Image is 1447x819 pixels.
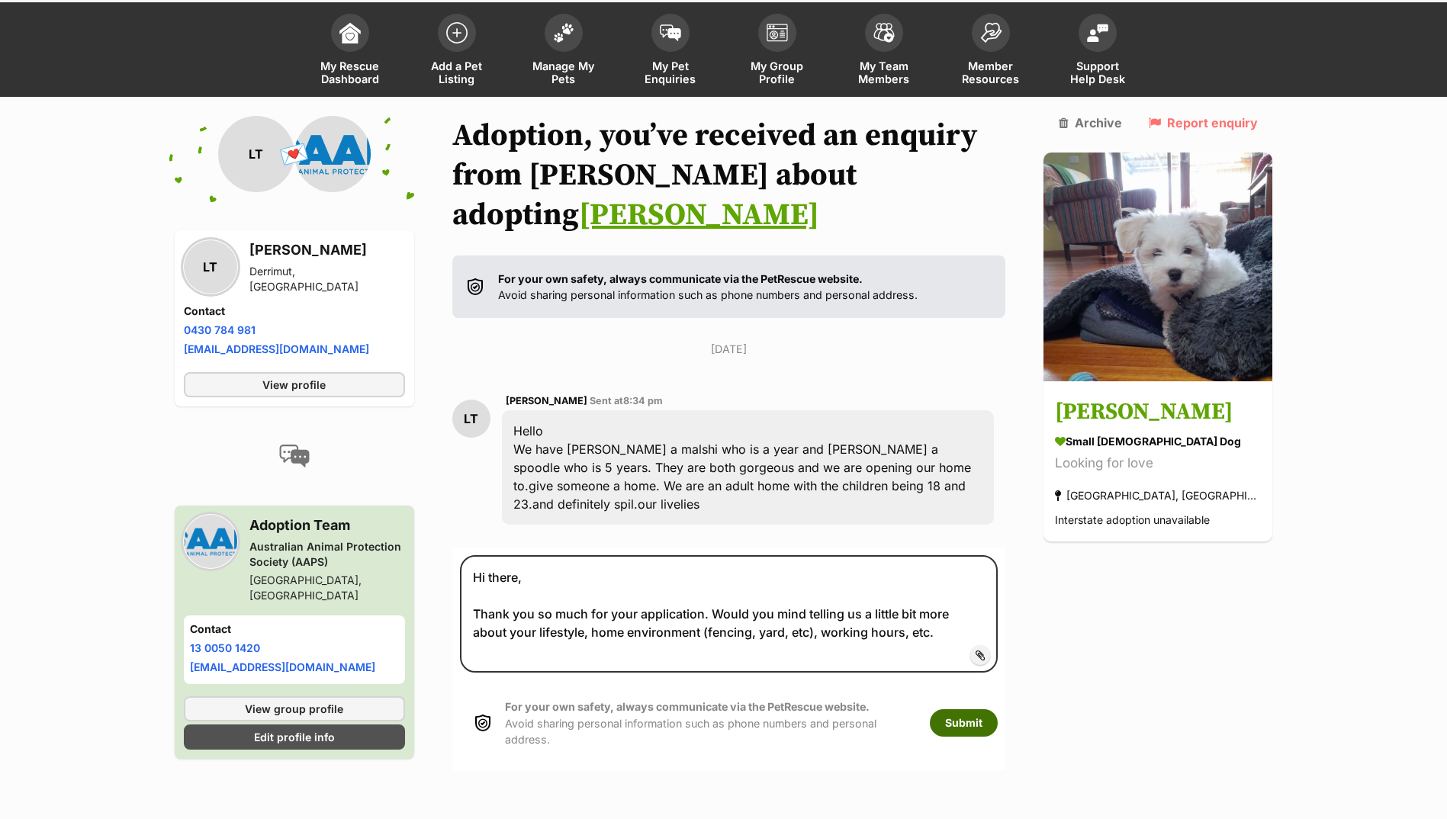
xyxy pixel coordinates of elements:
a: My Rescue Dashboard [297,6,404,97]
div: Derrimut, [GEOGRAPHIC_DATA] [249,264,405,294]
a: Manage My Pets [510,6,617,97]
a: My Group Profile [724,6,831,97]
a: [EMAIL_ADDRESS][DOMAIN_NAME] [190,660,375,673]
img: Australian Animal Protection Society (AAPS) profile pic [294,116,371,192]
img: help-desk-icon-fdf02630f3aa405de69fd3d07c3f3aa587a6932b1a1747fa1d2bba05be0121f9.svg [1087,24,1108,42]
strong: For your own safety, always communicate via the PetRescue website. [498,272,863,285]
span: Manage My Pets [529,59,598,85]
span: 8:34 pm [623,395,663,406]
h4: Contact [184,304,405,319]
a: View profile [184,372,405,397]
h3: Adoption Team [249,515,405,536]
img: team-members-icon-5396bd8760b3fe7c0b43da4ab00e1e3bb1a5d9ba89233759b79545d2d3fc5d0d.svg [873,23,895,43]
a: Add a Pet Listing [404,6,510,97]
div: LT [452,400,490,438]
span: Sent at [590,395,663,406]
p: [DATE] [452,341,1006,357]
span: Edit profile info [254,729,335,745]
a: [EMAIL_ADDRESS][DOMAIN_NAME] [184,342,369,355]
div: Looking for love [1055,454,1261,474]
a: [PERSON_NAME] small [DEMOGRAPHIC_DATA] Dog Looking for love [GEOGRAPHIC_DATA], [GEOGRAPHIC_DATA] ... [1043,384,1272,542]
img: Australian Animal Protection Society (AAPS) profile pic [184,515,237,568]
span: Add a Pet Listing [423,59,491,85]
button: Submit [930,709,998,737]
span: My Pet Enquiries [636,59,705,85]
span: View group profile [245,701,343,717]
div: LT [184,240,237,294]
img: dashboard-icon-eb2f2d2d3e046f16d808141f083e7271f6b2e854fb5c12c21221c1fb7104beca.svg [339,22,361,43]
img: member-resources-icon-8e73f808a243e03378d46382f2149f9095a855e16c252ad45f914b54edf8863c.svg [980,22,1002,43]
a: 0430 784 981 [184,323,256,336]
div: [GEOGRAPHIC_DATA], [GEOGRAPHIC_DATA] [249,573,405,603]
span: Support Help Desk [1063,59,1132,85]
strong: For your own safety, always communicate via the PetRescue website. [505,700,870,713]
a: Edit profile info [184,724,405,750]
a: My Team Members [831,6,937,97]
a: Archive [1059,116,1122,130]
span: Interstate adoption unavailable [1055,514,1210,527]
span: My Team Members [850,59,918,85]
span: My Group Profile [743,59,812,85]
a: 13 0050 1420 [190,641,260,654]
img: group-profile-icon-3fa3cf56718a62981997c0bc7e787c4b2cf8bcc04b72c1350f741eb67cf2f40e.svg [767,24,788,42]
span: 💌 [277,138,311,171]
div: Australian Animal Protection Society (AAPS) [249,539,405,570]
a: My Pet Enquiries [617,6,724,97]
a: Support Help Desk [1044,6,1151,97]
p: Avoid sharing personal information such as phone numbers and personal address. [498,271,918,304]
a: View group profile [184,696,405,721]
span: My Rescue Dashboard [316,59,384,85]
a: Report enquiry [1149,116,1258,130]
p: Avoid sharing personal information such as phone numbers and personal address. [505,699,915,747]
img: add-pet-listing-icon-0afa8454b4691262ce3f59096e99ab1cd57d4a30225e0717b998d2c9b9846f56.svg [446,22,468,43]
div: [GEOGRAPHIC_DATA], [GEOGRAPHIC_DATA] [1055,486,1261,506]
a: [PERSON_NAME] [579,196,819,234]
img: conversation-icon-4a6f8262b818ee0b60e3300018af0b2d0b884aa5de6e9bcb8d3d4eeb1a70a7c4.svg [279,445,310,467]
h3: [PERSON_NAME] [249,239,405,261]
img: Kevin [1043,153,1272,381]
img: pet-enquiries-icon-7e3ad2cf08bfb03b45e93fb7055b45f3efa6380592205ae92323e6603595dc1f.svg [660,24,681,41]
img: manage-my-pets-icon-02211641906a0b7f246fdf0571729dbe1e7629f14944591b6c1af311fb30b64b.svg [553,23,574,43]
div: LT [218,116,294,192]
h4: Contact [190,621,399,637]
div: small [DEMOGRAPHIC_DATA] Dog [1055,434,1261,450]
h3: [PERSON_NAME] [1055,396,1261,430]
h1: Adoption, you’ve received an enquiry from [PERSON_NAME] about adopting [452,116,1006,235]
a: Member Resources [937,6,1044,97]
span: Member Resources [957,59,1025,85]
span: [PERSON_NAME] [506,395,587,406]
span: View profile [262,377,326,393]
div: Hello We have [PERSON_NAME] a malshi who is a year and [PERSON_NAME] a spoodle who is 5 years. Th... [502,410,995,525]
